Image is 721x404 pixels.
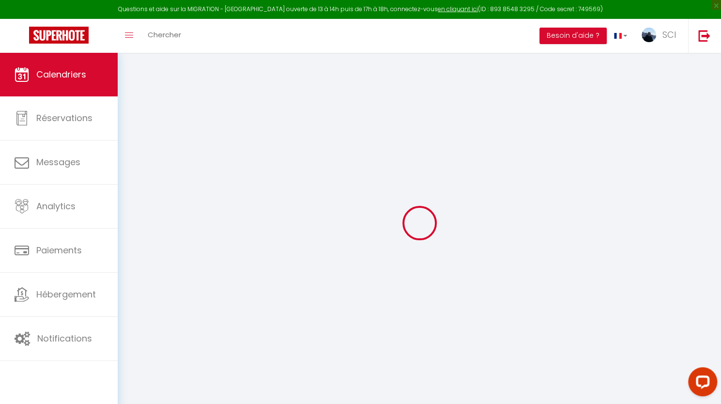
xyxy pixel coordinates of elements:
[36,156,80,168] span: Messages
[36,68,86,80] span: Calendriers
[36,244,82,256] span: Paiements
[680,363,721,404] iframe: LiveChat chat widget
[29,27,89,44] img: Super Booking
[634,19,688,53] a: ... SCI
[698,30,710,42] img: logout
[36,200,76,212] span: Analytics
[36,288,96,300] span: Hébergement
[642,28,656,42] img: ...
[36,112,92,124] span: Réservations
[438,5,478,13] a: en cliquant ici
[539,28,607,44] button: Besoin d'aide ?
[662,29,676,41] span: SCI
[37,332,92,344] span: Notifications
[140,19,188,53] a: Chercher
[148,30,181,40] span: Chercher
